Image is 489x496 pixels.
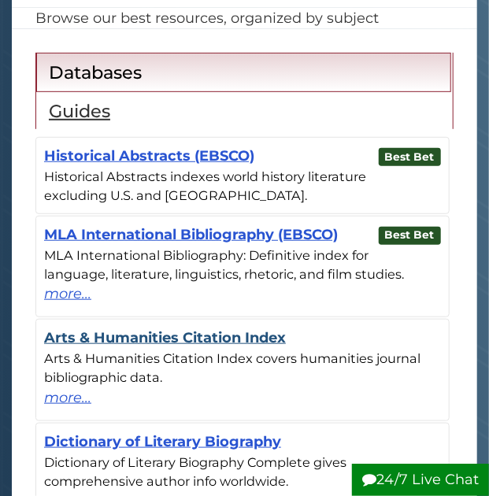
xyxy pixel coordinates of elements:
[379,148,442,166] span: Best Bet
[12,8,477,29] div: Browse our best resources, organized by subject
[44,147,254,165] a: Historical Abstracts (EBSCO)
[36,91,451,130] a: Guides
[44,453,441,491] div: Dictionary of Literary Biography Complete gives comprehensive author info worldwide.
[44,226,338,243] a: MLA International Bibliography (EBSCO)
[36,53,451,92] a: Databases
[379,227,442,245] span: Best Bet
[49,61,439,83] h2: Databases
[44,283,441,305] a: more...
[44,246,441,284] div: MLA International Bibliography: Definitive index for language, literature, linguistics, rhetoric,...
[44,329,286,346] a: Arts & Humanities Citation Index
[44,387,441,409] a: more...
[44,433,281,450] a: Dictionary of Literary Biography
[49,100,439,122] h2: Guides
[44,349,441,387] div: Arts & Humanities Citation Index covers humanities journal bibliographic data.
[352,464,489,496] button: 24/7 Live Chat
[44,167,441,205] div: Historical Abstracts indexes world history literature excluding U.S. and [GEOGRAPHIC_DATA].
